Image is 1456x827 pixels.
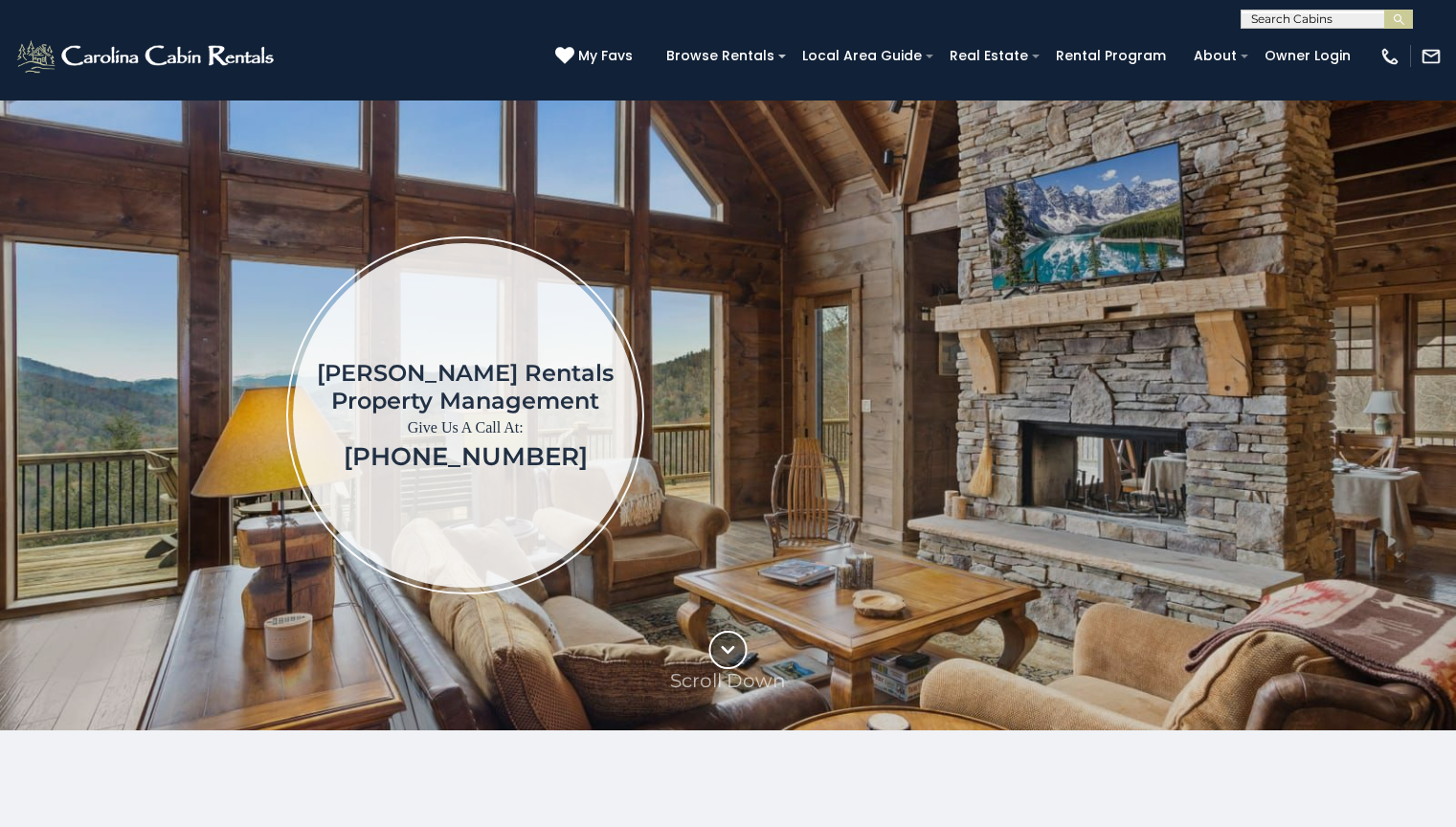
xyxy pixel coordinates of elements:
[1255,41,1360,71] a: Owner Login
[670,669,786,692] p: Scroll Down
[317,359,614,414] h1: [PERSON_NAME] Rentals Property Management
[793,41,931,71] a: Local Area Guide
[1184,41,1246,71] a: About
[903,157,1428,673] iframe: New Contact Form
[14,37,280,76] img: White-1-2.png
[317,414,614,441] p: Give Us A Call At:
[657,41,784,71] a: Browse Rentals
[555,46,638,67] a: My Favs
[1421,46,1442,67] img: mail-regular-white.png
[940,41,1038,71] a: Real Estate
[578,46,633,66] span: My Favs
[344,441,588,472] a: [PHONE_NUMBER]
[1046,41,1176,71] a: Rental Program
[1379,46,1400,67] img: phone-regular-white.png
